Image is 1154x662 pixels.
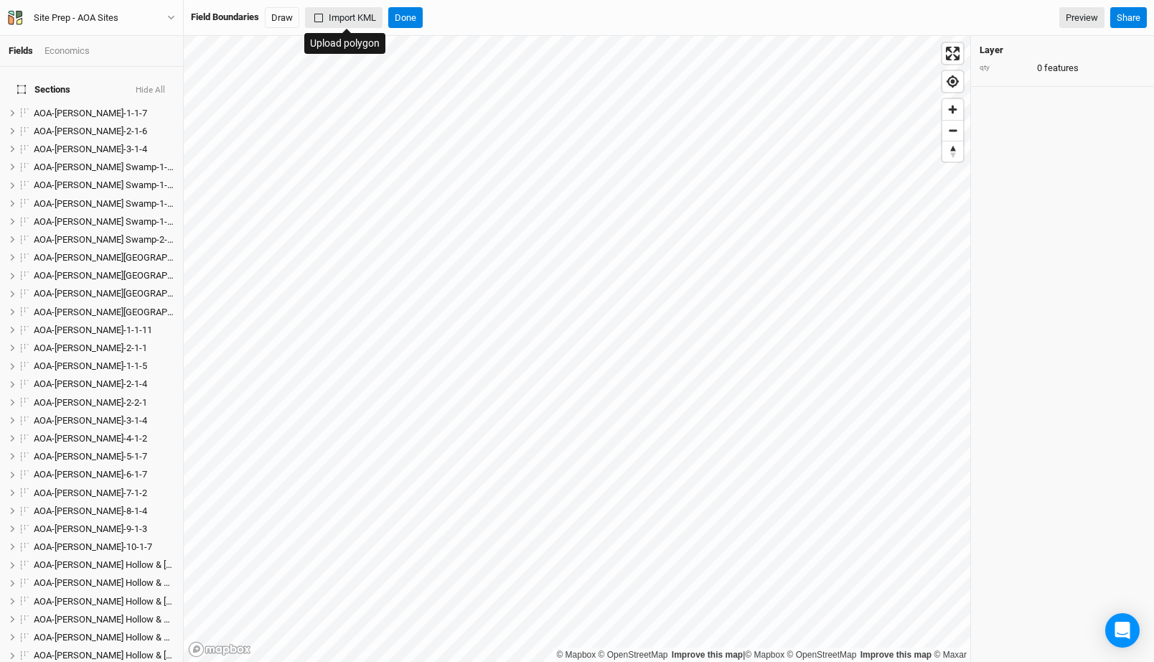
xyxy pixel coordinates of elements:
[34,523,174,535] div: AOA-Genevieve Jones-9-1-3
[34,577,174,589] div: AOA-Hintz Hollow & Stone Canyon-2-1-0.2
[34,596,275,607] span: AOA-[PERSON_NAME] Hollow & [GEOGRAPHIC_DATA]-2-2-9
[34,360,147,371] span: AOA-[PERSON_NAME]-1-1-5
[135,85,166,95] button: Hide All
[7,10,176,26] button: Site Prep - AOA Sites
[34,505,147,516] span: AOA-[PERSON_NAME]-8-1-4
[556,650,596,660] a: Mapbox
[34,559,275,570] span: AOA-[PERSON_NAME] Hollow & [GEOGRAPHIC_DATA]-1-1-8
[672,650,743,660] a: Improve this map
[34,11,118,25] div: Site Prep - AOA Sites
[1059,7,1104,29] a: Preview
[34,541,152,552] span: AOA-[PERSON_NAME]-10-1-7
[34,433,174,444] div: AOA-Genevieve Jones-4-1-2
[388,7,423,29] button: Done
[34,650,275,661] span: AOA-[PERSON_NAME] Hollow & [GEOGRAPHIC_DATA]-2-5-4
[34,144,147,154] span: AOA-[PERSON_NAME]-3-1-4
[34,451,147,462] span: AOA-[PERSON_NAME]-5-1-7
[34,342,174,354] div: AOA-Darby Oaks-2-1-1
[34,632,174,643] div: AOA-Hintz Hollow & Stone Canyon-2-4-1.5
[34,541,174,553] div: AOA-Genevieve Jones-10-1-7
[34,252,174,264] div: AOA-Darby Lakes Preserve-1-1-3
[860,650,932,660] a: Improve this map
[34,360,174,372] div: AOA-Genevieve Jones-1-1-5
[34,378,147,389] span: AOA-[PERSON_NAME]-2-1-4
[34,162,174,173] div: AOA-Cackley Swamp-1-1-4
[34,596,174,607] div: AOA-Hintz Hollow & Stone Canyon-2-2-9
[34,126,147,136] span: AOA-[PERSON_NAME]-2-1-6
[34,505,174,517] div: AOA-Genevieve Jones-8-1-4
[305,7,383,29] button: Import KML
[787,650,857,660] a: OpenStreetMap
[34,288,235,299] span: AOA-[PERSON_NAME][GEOGRAPHIC_DATA]-2-2-7
[34,488,147,498] span: AOA-[PERSON_NAME]-7-1-2
[34,234,174,246] div: AOA-Cackley Swamp-2-1-5
[34,307,235,317] span: AOA-[PERSON_NAME][GEOGRAPHIC_DATA]-3-1-6
[745,650,784,660] a: Mapbox
[188,641,251,658] a: Mapbox logo
[34,325,174,336] div: AOA-Darby Oaks-1-1-11
[34,288,174,299] div: AOA-Darby Lakes Preserve-2-2-7
[34,252,235,263] span: AOA-[PERSON_NAME][GEOGRAPHIC_DATA]-1-1-3
[34,488,174,499] div: AOA-Genevieve Jones-7-1-2
[980,45,1145,56] h4: Layer
[34,216,174,228] div: AOA-Cackley Swamp-1-4-11
[34,469,147,480] span: AOA-[PERSON_NAME]-6-1-7
[34,577,250,588] span: AOA-[PERSON_NAME] Hollow & Stone Canyon-2-1-0.2
[34,198,180,209] span: AOA-[PERSON_NAME] Swamp-1-3-8
[1110,7,1147,29] button: Share
[34,270,174,281] div: AOA-Darby Lakes Preserve-2-1-1
[34,126,174,137] div: AOA-Adelphi Moraine-2-1-6
[34,415,147,426] span: AOA-[PERSON_NAME]-3-1-4
[34,325,152,335] span: AOA-[PERSON_NAME]-1-1-11
[34,216,185,227] span: AOA-[PERSON_NAME] Swamp-1-4-11
[191,11,259,24] div: Field Boundaries
[942,141,963,162] button: Reset bearing to north
[599,650,668,660] a: OpenStreetMap
[34,342,147,353] span: AOA-[PERSON_NAME]-2-1-1
[34,559,174,571] div: AOA-Hintz Hollow & Stone Canyon-1-1-8
[942,99,963,120] button: Zoom in
[184,36,970,662] canvas: Map
[34,397,174,409] div: AOA-Genevieve Jones-2-2-1
[34,180,180,190] span: AOA-[PERSON_NAME] Swamp-1-2-5
[934,650,967,660] a: Maxar
[34,433,147,444] span: AOA-[PERSON_NAME]-4-1-2
[44,45,90,57] div: Economics
[34,162,180,172] span: AOA-[PERSON_NAME] Swamp-1-1-4
[265,7,299,29] button: Draw
[9,45,33,56] a: Fields
[942,43,963,64] button: Enter fullscreen
[942,120,963,141] button: Zoom out
[34,469,174,480] div: AOA-Genevieve Jones-6-1-7
[34,451,174,462] div: AOA-Genevieve Jones-5-1-7
[34,523,147,534] span: AOA-[PERSON_NAME]-9-1-3
[34,650,174,661] div: AOA-Hintz Hollow & Stone Canyon-2-5-4
[34,415,174,426] div: AOA-Genevieve Jones-3-1-4
[34,234,180,245] span: AOA-[PERSON_NAME] Swamp-2-1-5
[1105,613,1140,648] div: Open Intercom Messenger
[34,108,147,118] span: AOA-[PERSON_NAME]-1-1-7
[34,307,174,318] div: AOA-Darby Lakes Preserve-3-1-6
[304,33,385,54] div: Upload polygon
[34,198,174,210] div: AOA-Cackley Swamp-1-3-8
[34,614,174,625] div: AOA-Hintz Hollow & Stone Canyon-2-3-.0.5
[34,144,174,155] div: AOA-Adelphi Moraine-3-1-4
[34,378,174,390] div: AOA-Genevieve Jones-2-1-4
[942,121,963,141] span: Zoom out
[34,270,235,281] span: AOA-[PERSON_NAME][GEOGRAPHIC_DATA]-2-1-1
[980,62,1145,75] div: 0
[34,614,253,625] span: AOA-[PERSON_NAME] Hollow & Stone Canyon-2-3-.0.5
[980,62,1030,73] div: qty
[1044,62,1079,75] span: features
[942,71,963,92] button: Find my location
[34,180,174,191] div: AOA-Cackley Swamp-1-2-5
[17,84,70,95] span: Sections
[34,108,174,119] div: AOA-Adelphi Moraine-1-1-7
[34,632,250,643] span: AOA-[PERSON_NAME] Hollow & Stone Canyon-2-4-1.5
[34,397,147,408] span: AOA-[PERSON_NAME]-2-2-1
